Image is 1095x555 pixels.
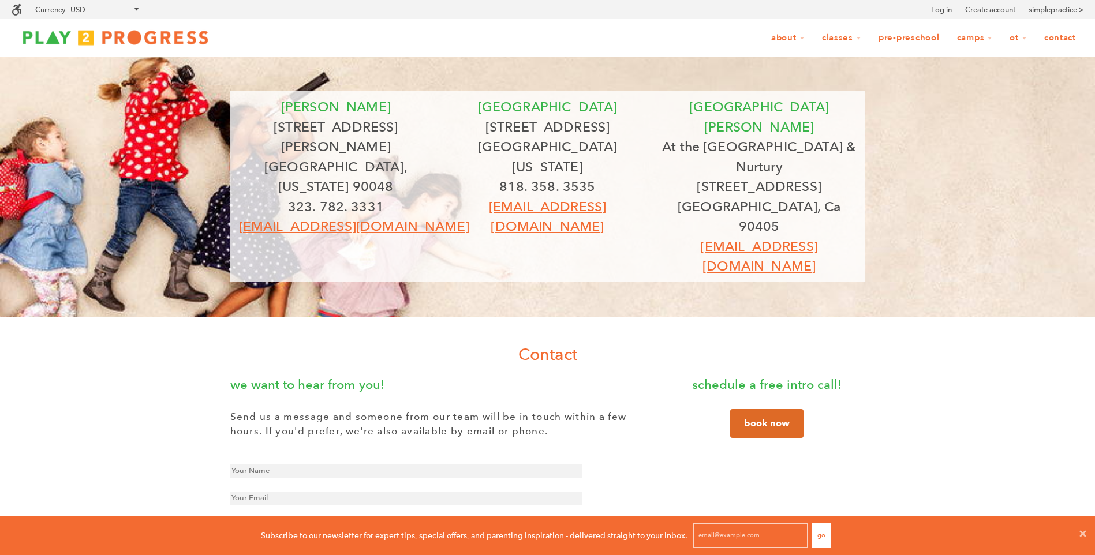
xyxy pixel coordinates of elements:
a: Create account [965,4,1015,16]
a: About [764,27,812,49]
a: simplepractice > [1029,4,1083,16]
input: Your Email [230,492,582,505]
p: schedule a free intro call! [669,374,865,395]
p: [STREET_ADDRESS] [662,177,857,197]
button: Go [812,523,831,548]
p: [GEOGRAPHIC_DATA][US_STATE] [450,137,645,177]
p: [STREET_ADDRESS][PERSON_NAME] [239,117,433,157]
a: Pre-Preschool [871,27,947,49]
a: [EMAIL_ADDRESS][DOMAIN_NAME] [489,198,606,235]
p: Subscribe to our newsletter for expert tips, special offers, and parenting inspiration - delivere... [261,529,687,542]
p: Send us a message and someone from our team will be in touch within a few hours. If you'd prefer,... [230,410,646,439]
a: [EMAIL_ADDRESS][DOMAIN_NAME] [700,238,817,275]
a: book now [730,409,804,438]
font: [PERSON_NAME] [281,99,391,115]
font: [GEOGRAPHIC_DATA][PERSON_NAME] [689,99,829,135]
span: [GEOGRAPHIC_DATA] [478,99,618,115]
p: 323. 782. 3331 [239,197,433,217]
input: Your Name [230,464,582,478]
a: OT [1002,27,1034,49]
p: [GEOGRAPHIC_DATA], Ca 90405 [662,197,857,237]
img: Play2Progress logo [12,26,219,49]
a: [EMAIL_ADDRESS][DOMAIN_NAME] [239,218,469,234]
a: Log in [931,4,952,16]
a: Classes [814,27,869,49]
p: [STREET_ADDRESS] [450,117,645,137]
p: At the [GEOGRAPHIC_DATA] & Nurtury [662,137,857,177]
a: Camps [950,27,1000,49]
p: 818. 358. 3535 [450,177,645,197]
p: we want to hear from you! [230,374,646,395]
label: Currency [35,5,65,14]
a: Contact [1037,27,1083,49]
p: [GEOGRAPHIC_DATA], [US_STATE] 90048 [239,157,433,197]
input: email@example.com [693,523,808,548]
